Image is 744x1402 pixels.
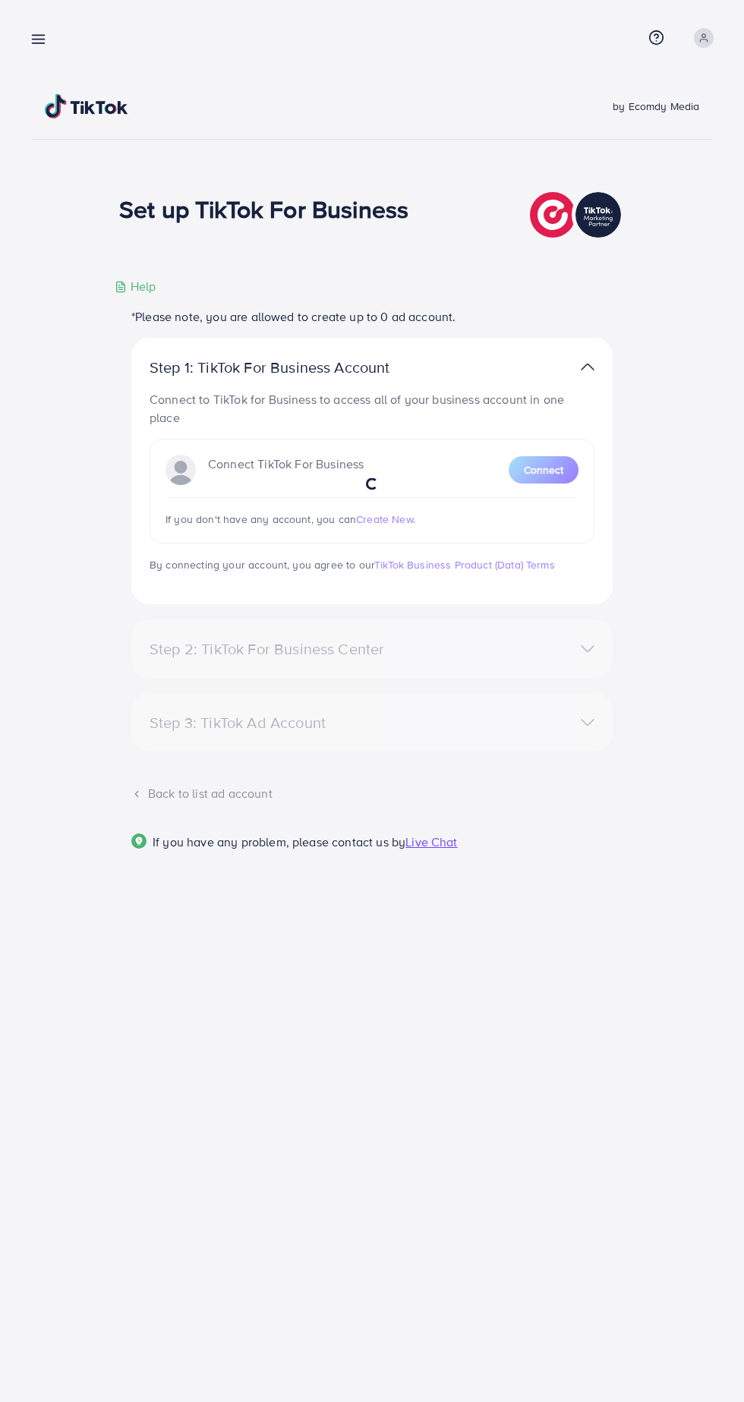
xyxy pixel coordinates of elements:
img: TikTok partner [530,188,625,241]
span: If you have any problem, please contact us by [153,833,405,850]
h1: Set up TikTok For Business [119,194,408,223]
img: TikTok [45,94,128,118]
p: *Please note, you are allowed to create up to 0 ad account. [131,307,613,326]
div: Help [115,278,156,295]
img: Popup guide [131,833,147,849]
div: Back to list ad account [131,785,613,802]
img: TikTok partner [581,356,594,378]
span: Live Chat [405,833,457,850]
p: Step 1: TikTok For Business Account [150,358,438,376]
span: by Ecomdy Media [613,99,699,114]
